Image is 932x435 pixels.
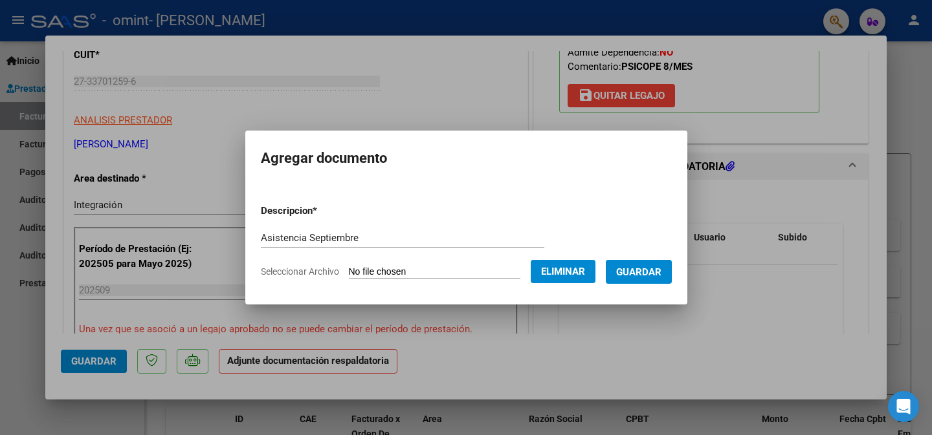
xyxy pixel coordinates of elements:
[261,266,339,277] span: Seleccionar Archivo
[606,260,672,284] button: Guardar
[888,391,919,422] div: Open Intercom Messenger
[541,266,585,277] span: Eliminar
[531,260,595,283] button: Eliminar
[261,204,384,218] p: Descripcion
[616,266,661,278] span: Guardar
[261,146,672,171] h2: Agregar documento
